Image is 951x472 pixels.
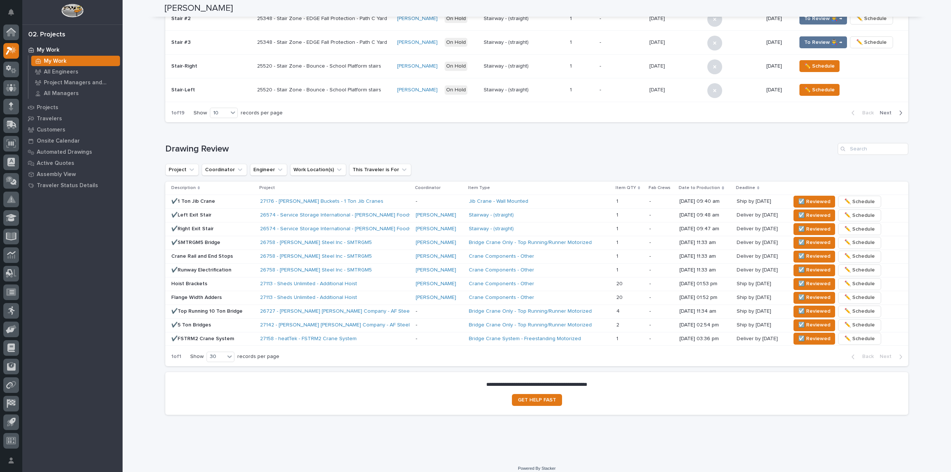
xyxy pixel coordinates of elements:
[798,307,830,316] span: ☑️ Reviewed
[257,63,387,69] p: 25520 - Stair Zone - Bounce - School Platform stairs
[260,212,455,218] a: 26574 - Service Storage International - [PERSON_NAME] Foods Office Mezzanine
[737,334,779,342] p: Deliver by [DATE]
[44,69,78,75] p: All Engineers
[838,264,881,276] button: ✏️ Schedule
[171,198,254,205] p: ✔️1 Ton Jib Crane
[260,336,357,342] a: 27158 - heatTek - FSTRM2 Crane System
[799,36,847,48] button: To Review 👨‍🏭 →
[44,79,117,86] p: Project Managers and Engineers
[22,102,123,113] a: Projects
[202,164,247,176] button: Coordinator
[616,320,621,328] p: 2
[37,138,80,144] p: Onsite Calendar
[22,124,123,135] a: Customers
[469,294,534,301] a: Crane Components - Other
[165,3,233,14] h2: [PERSON_NAME]
[799,60,840,72] button: ✏️ Schedule
[649,14,666,22] p: [DATE]
[257,87,387,93] p: 25520 - Stair Zone - Bounce - School Platform stairs
[397,16,438,22] a: [PERSON_NAME]
[445,38,467,47] div: On Hold
[416,253,456,260] a: [PERSON_NAME]
[649,322,674,328] p: -
[737,279,773,287] p: Ship by [DATE]
[679,226,731,232] p: [DATE] 09:47 am
[844,266,875,274] span: ✏️ Schedule
[649,184,671,192] p: Fab Crews
[257,39,387,46] p: 25348 - Stair Zone - EDGE Fall Protection - Path C Yard
[260,294,357,301] a: 27113 - Sheds Unlimited - Additional Hoist
[616,334,620,342] p: 1
[416,198,463,205] p: -
[445,85,467,95] div: On Hold
[798,238,830,247] span: ☑️ Reviewed
[679,294,731,301] p: [DATE] 01:52 pm
[22,157,123,169] a: Active Quotes
[570,14,573,22] p: 1
[165,318,908,332] tr: ✔️5 Ton Bridges27142 - [PERSON_NAME] [PERSON_NAME] Company - AF Steel - 5 Ton Bridges -Bridge Cra...
[804,62,835,71] span: ✏️ Schedule
[845,110,877,116] button: Back
[616,211,620,218] p: 1
[260,267,372,273] a: 26758 - [PERSON_NAME] Steel Inc - SMTRGM5
[469,226,514,232] a: Stairway - (straight)
[469,253,534,260] a: Crane Components - Other
[165,164,199,176] button: Project
[469,240,592,246] a: Bridge Crane Only - Top Running/Runner Motorized
[518,466,555,471] a: Powered By Stacker
[737,252,779,260] p: Deliver by [DATE]
[798,334,830,343] span: ☑️ Reviewed
[679,322,731,328] p: [DATE] 02:54 pm
[600,39,643,46] p: -
[165,263,908,277] tr: ✔️Runway Electrification26758 - [PERSON_NAME] Steel Inc - SMTRGM5 [PERSON_NAME] Crane Components ...
[856,14,887,23] span: ✏️ Schedule
[679,267,731,273] p: [DATE] 11:33 am
[468,184,490,192] p: Item Type
[165,144,835,154] h1: Drawing Review
[171,212,254,218] p: ✔️Left Exit Stair
[512,394,562,406] a: GET HELP FAST
[171,39,251,46] p: Stair #3
[844,307,875,316] span: ✏️ Schedule
[22,146,123,157] a: Automated Drawings
[737,266,779,273] p: Deliver by [DATE]
[165,208,908,222] tr: ✔️Left Exit Stair26574 - Service Storage International - [PERSON_NAME] Foods Office Mezzanine [PE...
[850,36,893,48] button: ✏️ Schedule
[838,333,881,345] button: ✏️ Schedule
[22,113,123,124] a: Travelers
[679,198,731,205] p: [DATE] 09:40 am
[649,62,666,69] p: [DATE]
[260,240,372,246] a: 26758 - [PERSON_NAME] Steel Inc - SMTRGM5
[798,279,830,288] span: ☑️ Reviewed
[799,13,847,25] button: To Review 👨‍🏭 →
[793,209,835,221] button: ☑️ Reviewed
[469,267,534,273] a: Crane Components - Other
[469,336,581,342] a: Bridge Crane System - Freestanding Motorized
[518,397,556,403] span: GET HELP FAST
[844,197,875,206] span: ✏️ Schedule
[793,251,835,263] button: ☑️ Reviewed
[793,237,835,249] button: ☑️ Reviewed
[570,38,573,46] p: 1
[165,7,908,30] tr: Stair #225348 - Stair Zone - EDGE Fall Protection - Path C Yard[PERSON_NAME] On HoldStairway - (s...
[349,164,411,176] button: This Traveler is For
[844,252,875,261] span: ✏️ Schedule
[37,149,92,156] p: Automated Drawings
[858,353,874,360] span: Back
[171,240,254,246] p: ✔️SMTRGM5 Bridge
[29,56,123,66] a: My Work
[838,223,881,235] button: ✏️ Schedule
[679,308,731,315] p: [DATE] 11:34 am
[649,226,674,232] p: -
[736,184,755,192] p: Deadline
[44,58,66,65] p: My Work
[37,182,98,189] p: Traveler Status Details
[397,63,438,69] a: [PERSON_NAME]
[37,47,59,53] p: My Work
[469,308,592,315] a: Bridge Crane Only - Top Running/Runner Motorized
[798,197,830,206] span: ☑️ Reviewed
[37,127,65,133] p: Customers
[165,250,908,263] tr: Crane Rail and End Stops26758 - [PERSON_NAME] Steel Inc - SMTRGM5 [PERSON_NAME] Crane Components ...
[679,336,731,342] p: [DATE] 03:36 pm
[844,334,875,343] span: ✏️ Schedule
